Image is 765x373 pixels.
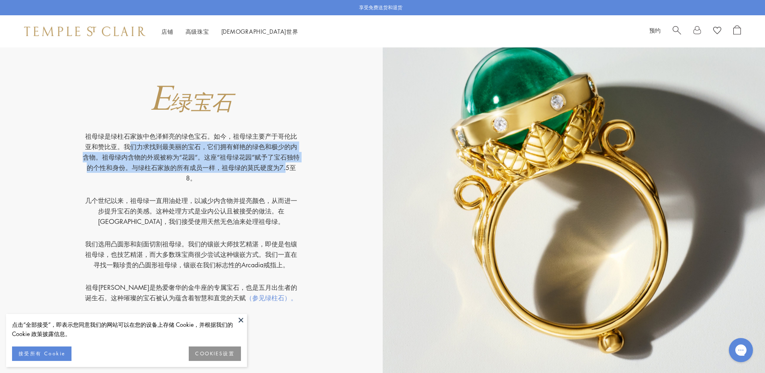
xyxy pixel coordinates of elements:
[221,27,298,35] a: [DEMOGRAPHIC_DATA]世界[DEMOGRAPHIC_DATA]世界
[18,350,65,357] font: 接受所有 Cookie
[161,27,173,35] font: 店铺
[189,346,241,361] button: COOKIES设置
[12,320,233,338] font: 点击“全部接受”，即表示您同意我们的网站可以在您的设备上存储 Cookie，并根据我们的 Cookie 政策披露信息。
[12,346,71,361] button: 接受所有 Cookie
[673,25,681,37] a: 搜索
[85,283,297,302] font: 祖母[PERSON_NAME]是热爱奢华的金牛座的专属宝石，也是五月出生者的诞生石。这种璀璨的宝石被认为蕴含着智慧和直觉的天赋
[85,240,297,269] font: 我们选用凸圆形和刻面切割祖母绿。我们的镶嵌大师技艺精湛，即使是包镶祖母绿，也技艺精湛，而大多数珠宝商很少尝试这种镶嵌方式。我们一直在寻找一颗珍贵的凸圆形祖母绿，镶嵌在我们标志性的Arcadia戒指上。
[161,27,298,37] nav: 主导航
[186,27,209,35] a: 高级珠宝高级珠宝
[83,132,300,182] font: 祖母绿是绿柱石家族中色泽鲜亮的绿色宝石。如今，祖母绿主要产于哥伦比亚和赞比亚。我们力求找到最美丽的宝石，它们拥有鲜艳的绿色和极少的内含物。祖母绿内含物的外观被称为“花园”。这座“祖母绿花园”赋予...
[246,293,297,302] a: （参见绿柱石）。
[733,25,741,37] a: 打开购物袋
[359,4,402,10] font: 享受免费送货和退货
[186,27,209,35] font: 高级珠宝
[170,92,233,117] font: 绿宝石
[713,25,721,37] a: 查看愿望清单
[221,27,298,35] font: [DEMOGRAPHIC_DATA]世界
[85,196,297,226] font: 几个世纪以来，祖母绿一直用油处理，以减少内含物并提亮颜色，从而进一步提升宝石的美感。这种处理方式是业内公认且被接受的做法。在[GEOGRAPHIC_DATA]，我们接受使用天然无色油来处理祖母绿。
[725,335,757,365] iframe: Gorgias 实时聊天信使
[24,27,145,36] img: 圣克莱尔寺
[195,350,235,357] font: COOKIES设置
[649,26,661,34] a: 预约
[161,27,173,35] a: 店铺店铺
[150,76,171,123] font: E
